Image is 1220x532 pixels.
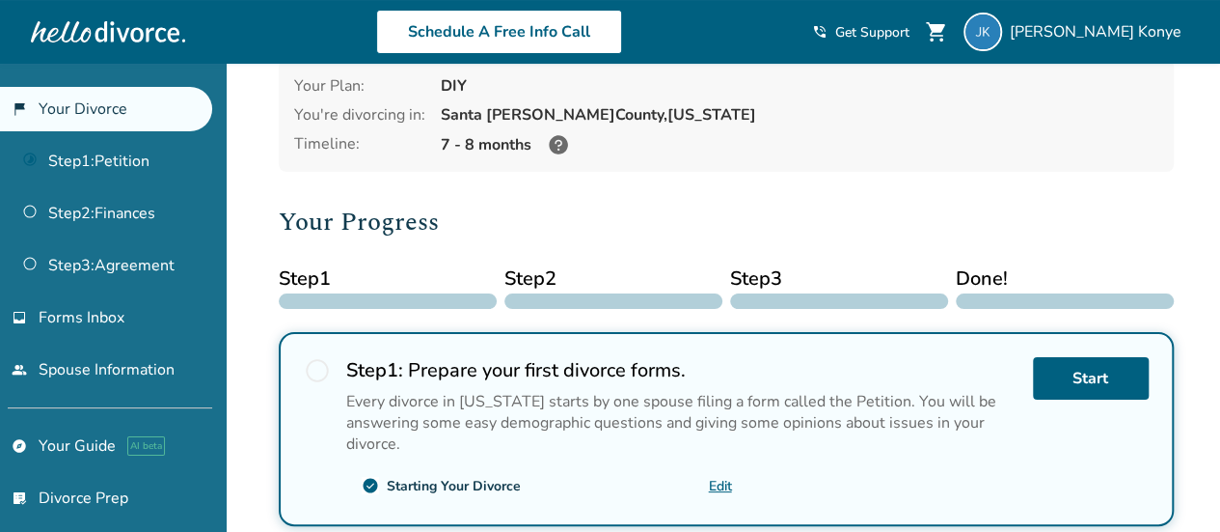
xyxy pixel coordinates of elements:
[441,75,1158,97] div: DIY
[812,23,909,42] a: phone_in_talkGet Support
[294,104,425,126] div: You're divorcing in:
[1033,357,1149,400] a: Start
[812,24,827,40] span: phone_in_talk
[504,265,722,294] span: Step 2
[730,265,948,294] span: Step 3
[709,477,732,495] a: Edit
[12,490,27,506] span: list_alt_check
[294,75,425,97] div: Your Plan:
[346,357,1017,383] h2: Prepare your first divorce forms.
[441,104,1158,126] div: Santa [PERSON_NAME] County, [US_STATE]
[39,307,124,328] span: Forms Inbox
[362,477,379,494] span: check_circle
[1124,439,1220,532] iframe: Chat Widget
[346,357,403,383] strong: Step 1 :
[925,20,948,43] span: shopping_cart
[376,10,622,54] a: Schedule A Free Info Call
[346,391,1017,455] p: Every divorce in [US_STATE] starts by one spouse filing a form called the Petition. You will be a...
[12,362,27,378] span: people
[963,13,1002,51] img: Julie Konye
[387,477,521,495] div: Starting Your Divorce
[304,357,331,384] span: radio_button_unchecked
[956,265,1174,294] span: Done!
[12,310,27,325] span: inbox
[279,203,1174,241] h2: Your Progress
[279,265,497,294] span: Step 1
[294,133,425,156] div: Timeline:
[127,436,165,456] span: AI beta
[12,101,27,117] span: flag_2
[12,438,27,454] span: explore
[1010,21,1189,42] span: [PERSON_NAME] Konye
[835,23,909,42] span: Get Support
[441,133,1158,156] div: 7 - 8 months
